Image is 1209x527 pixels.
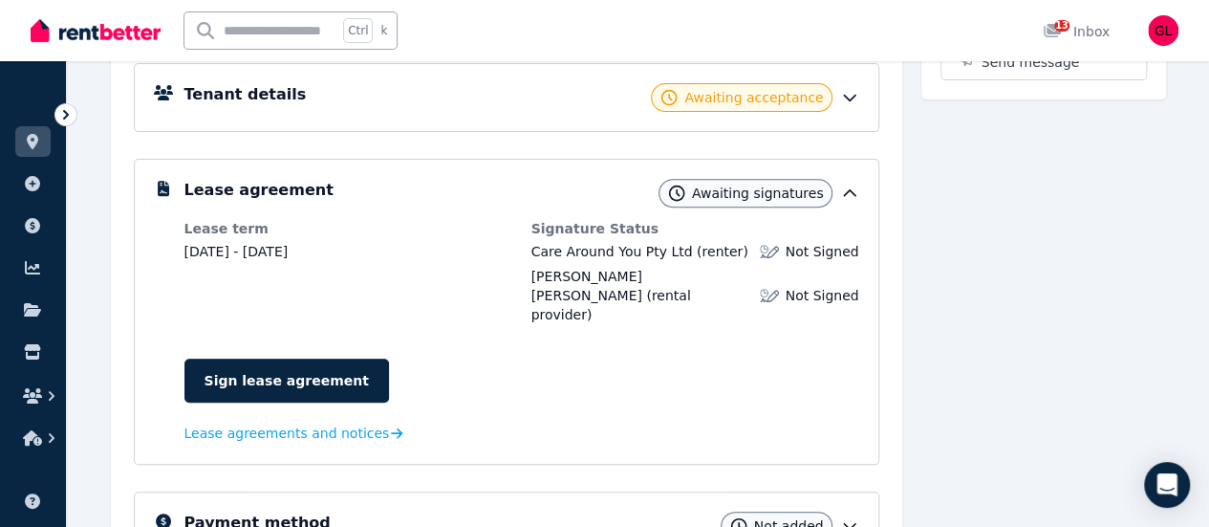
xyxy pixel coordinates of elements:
[692,184,824,203] span: Awaiting signatures
[184,242,512,261] dd: [DATE] - [DATE]
[531,219,859,238] dt: Signature Status
[785,242,858,261] span: Not Signed
[760,286,779,305] img: Lease not signed
[531,244,693,259] span: Care Around You Pty Ltd
[531,242,748,261] div: (renter)
[982,53,1080,72] span: Send message
[531,267,749,324] div: (rental provider)
[380,23,387,38] span: k
[184,219,512,238] dt: Lease term
[1144,462,1190,508] div: Open Intercom Messenger
[1043,22,1110,41] div: Inbox
[531,269,642,303] span: [PERSON_NAME] [PERSON_NAME]
[31,16,161,45] img: RentBetter
[760,242,779,261] img: Lease not signed
[1148,15,1178,46] img: Guang Xu LIN
[184,179,334,202] h5: Lease agreement
[785,286,858,305] span: Not Signed
[1054,20,1069,32] span: 13
[941,45,1146,79] button: Send message
[184,359,389,403] a: Sign lease agreement
[343,18,373,43] span: Ctrl
[184,83,307,106] h5: Tenant details
[184,424,390,443] span: Lease agreements and notices
[184,424,403,443] a: Lease agreements and notices
[684,88,823,107] span: Awaiting acceptance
